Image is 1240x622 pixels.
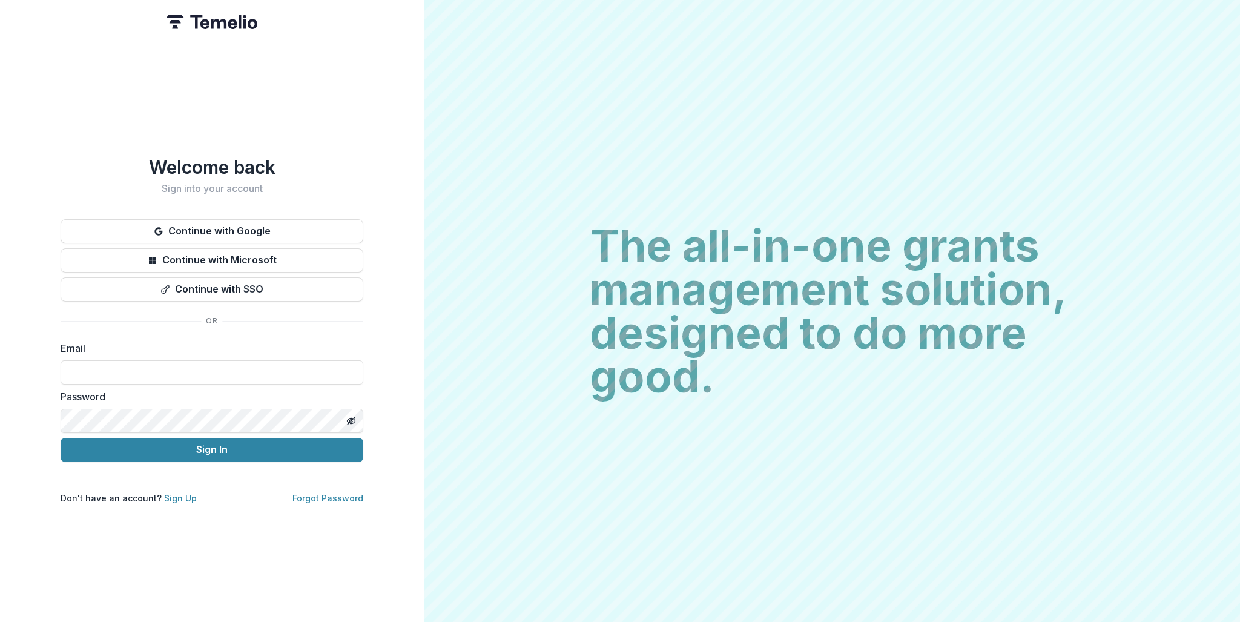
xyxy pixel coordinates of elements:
button: Continue with SSO [61,277,363,302]
button: Continue with Google [61,219,363,243]
label: Email [61,341,356,356]
h2: Sign into your account [61,183,363,194]
h1: Welcome back [61,156,363,178]
a: Forgot Password [292,493,363,503]
p: Don't have an account? [61,492,197,505]
label: Password [61,389,356,404]
button: Sign In [61,438,363,462]
a: Sign Up [164,493,197,503]
img: Temelio [167,15,257,29]
button: Continue with Microsoft [61,248,363,273]
button: Toggle password visibility [341,411,361,431]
